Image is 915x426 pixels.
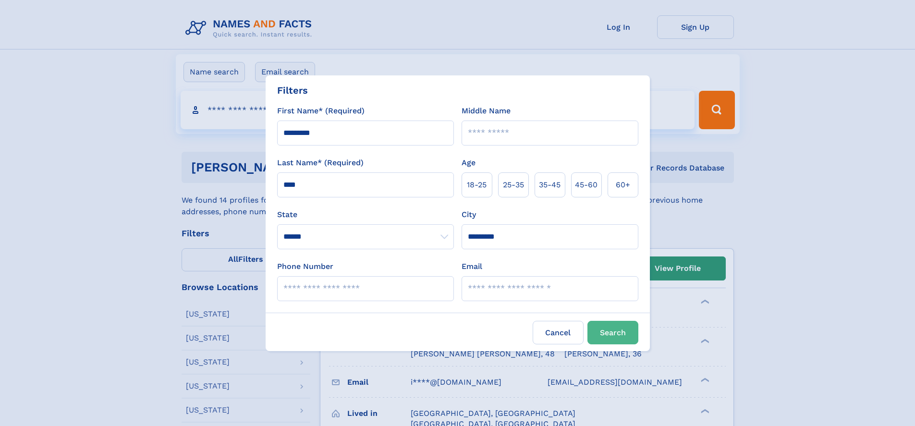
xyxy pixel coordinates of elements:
span: 25‑35 [503,179,524,191]
label: Email [462,261,482,272]
label: First Name* (Required) [277,105,365,117]
label: Phone Number [277,261,333,272]
div: Filters [277,83,308,97]
span: 18‑25 [467,179,487,191]
label: State [277,209,454,220]
span: 45‑60 [575,179,598,191]
span: 35‑45 [539,179,561,191]
label: Age [462,157,476,169]
label: City [462,209,476,220]
label: Last Name* (Required) [277,157,364,169]
button: Search [587,321,638,344]
label: Cancel [533,321,584,344]
span: 60+ [616,179,630,191]
label: Middle Name [462,105,511,117]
